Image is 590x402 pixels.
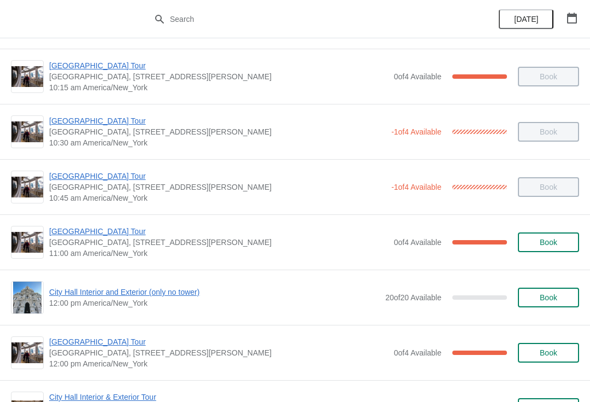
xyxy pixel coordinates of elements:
[385,293,441,302] span: 20 of 20 Available
[540,293,557,302] span: Book
[49,358,388,369] span: 12:00 pm America/New_York
[49,248,388,259] span: 11:00 am America/New_York
[49,226,388,237] span: [GEOGRAPHIC_DATA] Tour
[394,72,441,81] span: 0 of 4 Available
[11,121,43,143] img: City Hall Tower Tour | City Hall Visitor Center, 1400 John F Kennedy Boulevard Suite 121, Philade...
[518,288,579,307] button: Book
[394,348,441,357] span: 0 of 4 Available
[49,115,386,126] span: [GEOGRAPHIC_DATA] Tour
[514,15,538,24] span: [DATE]
[49,82,388,93] span: 10:15 am America/New_York
[49,287,380,298] span: City Hall Interior and Exterior (only no tower)
[13,282,42,313] img: City Hall Interior and Exterior (only no tower) | | 12:00 pm America/New_York
[391,183,441,191] span: -1 of 4 Available
[49,237,388,248] span: [GEOGRAPHIC_DATA], [STREET_ADDRESS][PERSON_NAME]
[518,343,579,363] button: Book
[394,238,441,247] span: 0 of 4 Available
[391,127,441,136] span: -1 of 4 Available
[49,336,388,347] span: [GEOGRAPHIC_DATA] Tour
[11,177,43,198] img: City Hall Tower Tour | City Hall Visitor Center, 1400 John F Kennedy Boulevard Suite 121, Philade...
[49,60,388,71] span: [GEOGRAPHIC_DATA] Tour
[49,298,380,308] span: 12:00 pm America/New_York
[49,193,386,203] span: 10:45 am America/New_York
[49,347,388,358] span: [GEOGRAPHIC_DATA], [STREET_ADDRESS][PERSON_NAME]
[49,182,386,193] span: [GEOGRAPHIC_DATA], [STREET_ADDRESS][PERSON_NAME]
[169,9,442,29] input: Search
[11,342,43,364] img: City Hall Tower Tour | City Hall Visitor Center, 1400 John F Kennedy Boulevard Suite 121, Philade...
[49,71,388,82] span: [GEOGRAPHIC_DATA], [STREET_ADDRESS][PERSON_NAME]
[49,137,386,148] span: 10:30 am America/New_York
[518,232,579,252] button: Book
[540,238,557,247] span: Book
[49,126,386,137] span: [GEOGRAPHIC_DATA], [STREET_ADDRESS][PERSON_NAME]
[11,66,43,88] img: City Hall Tower Tour | City Hall Visitor Center, 1400 John F Kennedy Boulevard Suite 121, Philade...
[540,348,557,357] span: Book
[499,9,553,29] button: [DATE]
[11,232,43,253] img: City Hall Tower Tour | City Hall Visitor Center, 1400 John F Kennedy Boulevard Suite 121, Philade...
[49,171,386,182] span: [GEOGRAPHIC_DATA] Tour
